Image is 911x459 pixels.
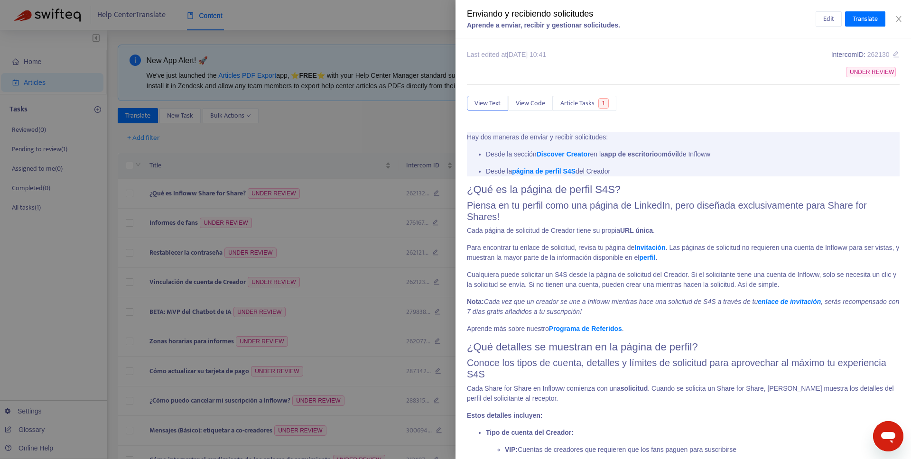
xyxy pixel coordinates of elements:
p: Cada Share for Share en Infloww comienza con una . Cuando se solicita un Share for Share, [PERSON... [467,384,900,404]
b: Estos detalles incluyen: [467,412,543,419]
b: app de escritorio [604,150,658,158]
a: perfil [639,254,655,261]
span: close [895,15,902,23]
div: Enviando y recibiendo solicitudes [467,8,816,20]
a: enlace de invitación [758,298,821,305]
b: URL única [620,227,653,234]
a: Programa de Referidos [549,325,622,332]
iframe: Button to launch messaging window [873,421,903,451]
b: Tipo de cuenta del Creador: [486,429,574,436]
span: View Text [474,98,501,109]
i: Cada vez que un creador se une a Infloww mientras hace una solicitud de S4S a través de tu , será... [467,298,899,315]
h1: ¿Qué es la página de perfil S4S? [467,184,900,196]
div: Intercom ID: [831,50,900,60]
p: Aprende más sobre nuestro . [467,324,900,334]
p: Cualquiera puede solicitar un S4S desde la página de solicitud del Creador. Si el solicitante tie... [467,270,900,290]
a: Invitación [634,244,665,251]
b: móvil [661,150,679,158]
p: Hay dos maneras de enviar y recibir solicitudes: [467,132,900,142]
a: página de perfil S4S [512,167,576,175]
h2: Piensa en tu perfil como una página de LinkedIn, pero diseñada exclusivamente para Share for Shares! [467,200,900,222]
p: Desde la del Creador [486,166,900,176]
span: View Code [516,98,545,109]
h2: Conoce los tipos de cuenta, detalles y límites de solicitud para aprovechar al máximo tu experien... [467,357,900,380]
span: Translate [853,14,878,24]
a: Discover Creator [537,150,590,158]
button: Edit [816,11,842,27]
p: Para encontrar tu enlace de solicitud, revisa tu página de . Las páginas de solicitud no requiere... [467,243,900,263]
button: View Code [508,96,553,111]
h1: ¿Qué detalles se muestran en la página de perfil? [467,341,900,353]
b: Nota: [467,298,484,305]
span: 262130 [867,51,890,58]
b: solicitud [621,385,648,392]
span: 1 [598,98,609,109]
button: Article Tasks1 [553,96,616,111]
p: Cada página de solicitud de Creador tiene su propia . [467,226,900,236]
p: Desde la sección en la o de Infloww [486,149,900,159]
button: Close [892,15,905,24]
b: VIP: [505,446,518,453]
div: Last edited at [DATE] 10:41 [467,50,546,60]
button: Translate [845,11,885,27]
div: Aprende a enviar, recibir y gestionar solicitudes. [467,20,816,30]
p: Cuentas de creadores que requieren que los fans paguen para suscribirse [505,445,900,455]
span: Article Tasks [560,98,595,109]
button: View Text [467,96,508,111]
span: Edit [823,14,834,24]
span: UNDER REVIEW [846,67,896,77]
